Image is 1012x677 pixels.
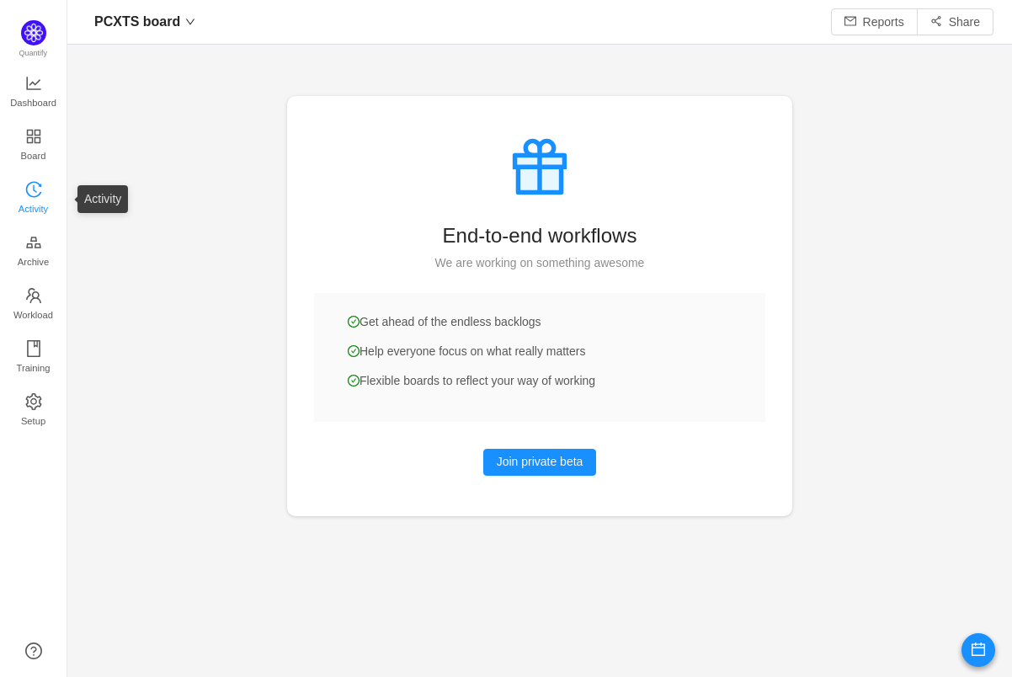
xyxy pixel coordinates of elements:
span: Activity [19,192,48,226]
button: Join private beta [483,449,597,476]
a: Archive [25,235,42,269]
a: icon: question-circle [25,642,42,659]
span: Setup [21,404,45,438]
i: icon: setting [25,393,42,410]
i: icon: team [25,287,42,304]
img: Quantify [21,20,46,45]
span: Training [16,351,50,385]
i: icon: down [185,17,195,27]
a: Dashboard [25,76,42,109]
a: Workload [25,288,42,322]
span: Dashboard [10,86,56,120]
a: Board [25,129,42,163]
i: icon: book [25,340,42,357]
a: Training [25,341,42,375]
a: Setup [25,394,42,428]
span: Quantify [19,49,48,57]
i: icon: appstore [25,128,42,145]
button: icon: share-altShare [917,8,993,35]
span: Board [21,139,46,173]
button: icon: calendar [961,633,995,667]
span: Archive [18,245,49,279]
button: icon: mailReports [831,8,918,35]
a: Activity [25,182,42,216]
i: icon: history [25,181,42,198]
span: PCXTS board [94,8,180,35]
i: icon: gold [25,234,42,251]
span: Workload [13,298,53,332]
i: icon: line-chart [25,75,42,92]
